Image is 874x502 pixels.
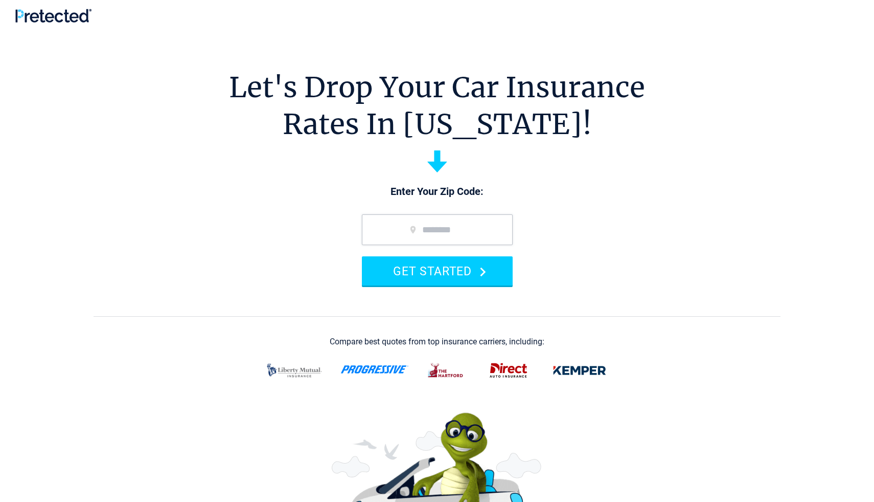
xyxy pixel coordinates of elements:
[362,256,513,286] button: GET STARTED
[261,357,328,384] img: liberty
[421,357,471,384] img: thehartford
[546,357,613,384] img: kemper
[352,185,523,199] p: Enter Your Zip Code:
[484,357,534,384] img: direct
[15,9,91,23] img: Pretected Logo
[229,69,645,143] h1: Let's Drop Your Car Insurance Rates In [US_STATE]!
[330,337,544,346] div: Compare best quotes from top insurance carriers, including:
[362,214,513,245] input: zip code
[340,365,409,374] img: progressive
